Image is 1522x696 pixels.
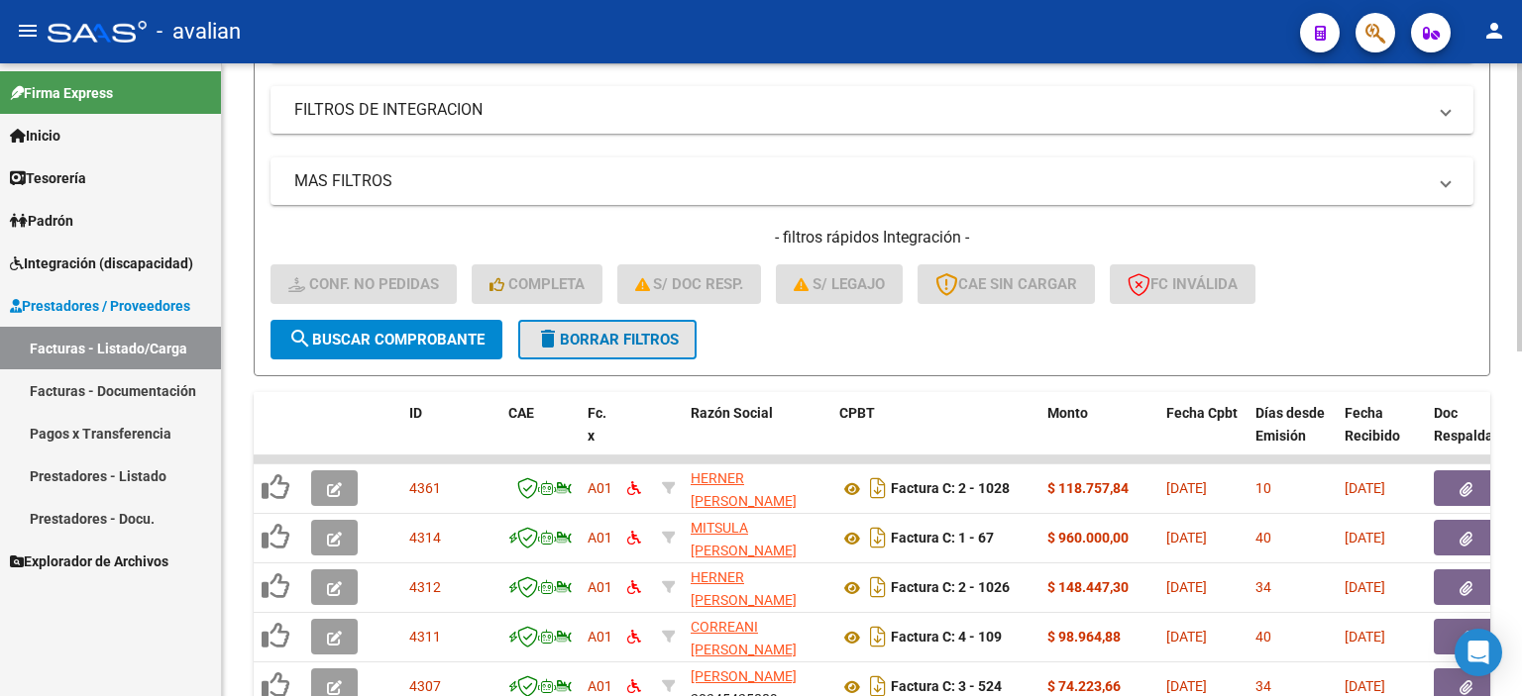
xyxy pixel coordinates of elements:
[1047,579,1129,595] strong: $ 148.447,30
[1255,678,1271,694] span: 34
[288,275,439,293] span: Conf. no pedidas
[409,405,422,421] span: ID
[409,530,441,546] span: 4314
[588,629,612,645] span: A01
[1047,678,1121,694] strong: $ 74.223,66
[271,157,1473,205] mat-expansion-panel-header: MAS FILTROS
[691,566,823,608] div: 27217277790
[409,629,441,645] span: 4311
[288,327,312,350] mat-icon: search
[691,520,797,558] span: MITSULA [PERSON_NAME]
[691,405,773,421] span: Razón Social
[10,210,73,232] span: Padrón
[489,275,585,293] span: Completa
[580,392,619,479] datatable-header-cell: Fc. x
[865,472,891,504] i: Descargar documento
[1255,629,1271,645] span: 40
[401,392,500,479] datatable-header-cell: ID
[918,264,1095,304] button: CAE SIN CARGAR
[10,167,86,189] span: Tesorería
[588,678,612,694] span: A01
[10,252,193,274] span: Integración (discapacidad)
[271,86,1473,134] mat-expansion-panel-header: FILTROS DE INTEGRACION
[518,320,697,359] button: Borrar Filtros
[691,569,797,608] span: HERNER [PERSON_NAME]
[617,264,762,304] button: S/ Doc Resp.
[1166,405,1238,421] span: Fecha Cpbt
[588,480,612,496] span: A01
[271,227,1473,249] h4: - filtros rápidos Integración -
[271,264,457,304] button: Conf. no pedidas
[1166,579,1207,595] span: [DATE]
[16,19,40,43] mat-icon: menu
[891,531,994,547] strong: Factura C: 1 - 67
[794,275,885,293] span: S/ legajo
[1166,678,1207,694] span: [DATE]
[691,619,797,657] span: CORREANI [PERSON_NAME]
[1166,480,1207,496] span: [DATE]
[1047,629,1121,645] strong: $ 98.964,88
[1345,530,1385,546] span: [DATE]
[588,579,612,595] span: A01
[691,517,823,558] div: 20384407928
[691,616,823,657] div: 27309286664
[831,392,1039,479] datatable-header-cell: CPBT
[10,82,113,104] span: Firma Express
[935,275,1077,293] span: CAE SIN CARGAR
[891,481,1010,497] strong: Factura C: 2 - 1028
[1345,405,1400,444] span: Fecha Recibido
[691,668,797,684] span: [PERSON_NAME]
[10,550,168,572] span: Explorador de Archivos
[691,467,823,509] div: 27217277790
[472,264,602,304] button: Completa
[1345,629,1385,645] span: [DATE]
[1345,480,1385,496] span: [DATE]
[10,295,190,317] span: Prestadores / Proveedores
[1455,629,1502,676] div: Open Intercom Messenger
[1248,392,1337,479] datatable-header-cell: Días desde Emisión
[1255,480,1271,496] span: 10
[1482,19,1506,43] mat-icon: person
[536,327,560,350] mat-icon: delete
[500,392,580,479] datatable-header-cell: CAE
[691,470,797,509] span: HERNER [PERSON_NAME]
[1166,530,1207,546] span: [DATE]
[891,580,1010,596] strong: Factura C: 2 - 1026
[776,264,903,304] button: S/ legajo
[1128,275,1238,293] span: FC Inválida
[1337,392,1426,479] datatable-header-cell: Fecha Recibido
[409,480,441,496] span: 4361
[271,320,502,359] button: Buscar Comprobante
[865,571,891,603] i: Descargar documento
[1166,629,1207,645] span: [DATE]
[157,10,241,53] span: - avalian
[409,579,441,595] span: 4312
[683,392,831,479] datatable-header-cell: Razón Social
[1255,579,1271,595] span: 34
[635,275,744,293] span: S/ Doc Resp.
[1047,530,1129,546] strong: $ 960.000,00
[891,630,1002,646] strong: Factura C: 4 - 109
[1110,264,1255,304] button: FC Inválida
[536,331,679,348] span: Borrar Filtros
[288,331,485,348] span: Buscar Comprobante
[1255,530,1271,546] span: 40
[294,170,1426,192] mat-panel-title: MAS FILTROS
[409,678,441,694] span: 4307
[508,405,534,421] span: CAE
[1047,405,1088,421] span: Monto
[1345,579,1385,595] span: [DATE]
[839,405,875,421] span: CPBT
[10,125,60,147] span: Inicio
[1345,678,1385,694] span: [DATE]
[588,405,606,444] span: Fc. x
[1255,405,1325,444] span: Días desde Emisión
[1158,392,1248,479] datatable-header-cell: Fecha Cpbt
[865,621,891,652] i: Descargar documento
[1039,392,1158,479] datatable-header-cell: Monto
[865,522,891,553] i: Descargar documento
[294,99,1426,121] mat-panel-title: FILTROS DE INTEGRACION
[1047,480,1129,496] strong: $ 118.757,84
[891,679,1002,695] strong: Factura C: 3 - 524
[588,530,612,546] span: A01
